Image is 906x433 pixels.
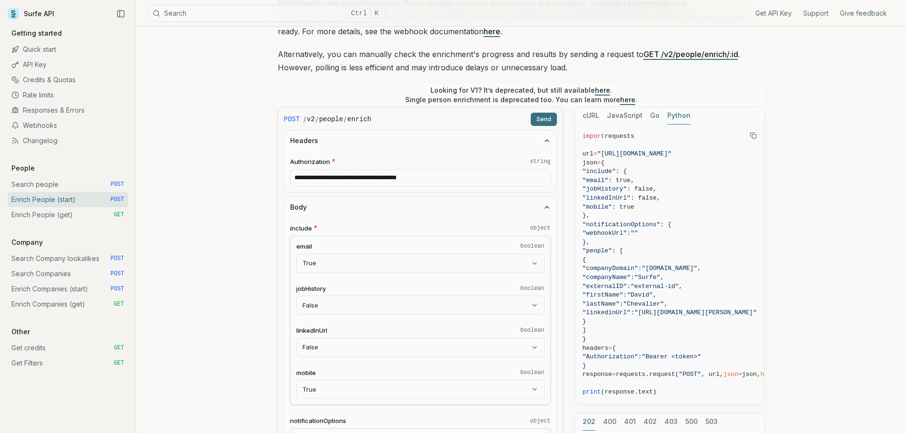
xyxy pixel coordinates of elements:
span: { [583,256,586,263]
button: 400 [603,413,616,431]
span: / [303,115,306,124]
code: v2 [307,115,315,124]
span: POST [110,181,124,188]
a: Give feedback [840,9,887,18]
span: = [608,345,612,352]
span: "jobHistory" [583,185,627,192]
a: Quick start [8,42,128,57]
span: "include" [583,168,616,175]
span: GET [114,359,124,367]
button: 503 [705,413,718,431]
span: : { [616,168,627,175]
code: object [530,224,550,232]
span: { [601,159,605,166]
span: "Surfe" [634,274,661,281]
button: Copy Text [746,128,760,143]
a: Get credits GET [8,340,128,356]
p: Company [8,238,47,247]
a: Enrich Companies (start) POST [8,281,128,297]
span: , [653,291,657,298]
span: } [583,336,586,343]
span: GET [114,300,124,308]
span: json, [742,371,760,378]
p: Looking for V1? It’s deprecated, but still available . Single person enrichment is deprecated too... [405,86,637,105]
kbd: Ctrl [348,8,370,19]
span: "[URL][DOMAIN_NAME]" [597,150,672,157]
span: json [723,371,738,378]
button: 402 [643,413,657,431]
span: = [597,159,601,166]
button: 401 [624,413,636,431]
span: POST [110,255,124,262]
a: Responses & Errors [8,103,128,118]
span: "companyDomain" [583,265,638,272]
span: "" [631,230,638,237]
a: Get API Key [755,9,792,18]
span: GET [114,211,124,219]
span: / [316,115,318,124]
span: = [594,150,597,157]
span: import [583,133,605,140]
span: "companyName" [583,274,631,281]
span: url [583,150,594,157]
p: Getting started [8,29,66,38]
a: Rate limits [8,87,128,103]
a: Enrich People (get) GET [8,207,128,222]
code: boolean [520,327,544,334]
a: Get Filters GET [8,356,128,371]
button: 500 [685,413,698,431]
span: response [583,371,612,378]
span: , [697,265,701,272]
span: POST [110,196,124,203]
a: Search Companies POST [8,266,128,281]
span: : [ [612,247,623,254]
span: POST [284,115,300,124]
span: "mobile" [583,203,612,211]
span: : [631,309,634,316]
span: "lastName" [583,300,620,308]
code: boolean [520,285,544,292]
span: : [623,291,627,298]
span: : [638,353,642,360]
a: Surfe API [8,7,54,21]
span: , [664,300,668,308]
a: Search people POST [8,177,128,192]
code: boolean [520,242,544,250]
span: : false, [627,185,656,192]
span: json [583,159,597,166]
span: : [631,274,634,281]
a: Search Company lookalikes POST [8,251,128,266]
span: (response.text) [601,388,657,395]
p: Other [8,327,34,337]
button: SearchCtrlK [147,5,385,22]
span: "David" [627,291,653,298]
span: }, [583,212,590,219]
button: Python [667,107,691,125]
a: GET /v2/people/enrich/:id [643,49,738,59]
span: headers [583,345,609,352]
span: email [296,242,312,251]
a: Enrich Companies (get) GET [8,297,128,312]
button: Body [284,197,556,218]
button: Send [531,113,557,126]
span: POST [110,285,124,293]
span: "Chevalier" [623,300,664,308]
span: = [738,371,742,378]
span: : [627,230,631,237]
span: "notificationOptions" [583,221,661,228]
span: Authorization [290,157,330,166]
span: }, [583,239,590,246]
span: jobHistory [296,284,326,293]
a: Webhooks [8,118,128,133]
span: "webhookUrl" [583,230,627,237]
kbd: K [371,8,382,19]
span: , [679,283,682,290]
span: "email" [583,177,609,184]
span: requests [604,133,634,140]
button: Go [650,107,660,125]
a: here [595,86,610,94]
span: : [627,283,631,290]
span: "POST" [679,371,701,378]
span: GET [114,344,124,352]
code: string [530,158,550,165]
